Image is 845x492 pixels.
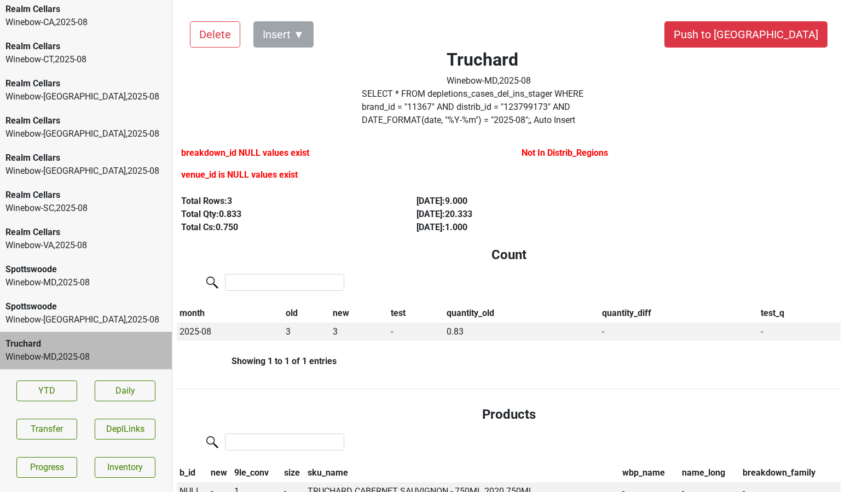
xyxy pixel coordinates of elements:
[5,3,166,16] div: Realm Cellars
[281,464,305,482] th: size: activate to sort column ascending
[190,21,240,48] button: Delete
[664,21,827,48] button: Push to [GEOGRAPHIC_DATA]
[5,276,166,289] div: Winebow-MD , 2025 - 08
[305,464,620,482] th: sku_name: activate to sort column ascending
[679,464,740,482] th: name_long: activate to sort column ascending
[5,202,166,215] div: Winebow-SC , 2025 - 08
[389,323,444,341] td: -
[444,323,599,341] td: 0.83
[253,21,314,48] button: Insert ▼
[283,323,330,341] td: 3
[5,114,166,127] div: Realm Cellars
[444,304,599,323] th: quantity_old: activate to sort column ascending
[283,304,330,323] th: old: activate to sort column ascending
[758,304,841,323] th: test_q: activate to sort column ascending
[5,127,166,140] div: Winebow-[GEOGRAPHIC_DATA] , 2025 - 08
[758,323,841,341] td: -
[186,407,832,423] h4: Products
[5,16,166,29] div: Winebow-CA , 2025 - 08
[5,189,166,202] div: Realm Cellars
[186,247,832,263] h4: Count
[599,304,759,323] th: quantity_diff: activate to sort column ascending
[177,323,283,341] td: 2025-08
[177,464,208,482] th: b_id: activate to sort column descending
[181,221,391,234] div: Total Cs: 0.750
[5,226,166,239] div: Realm Cellars
[620,464,679,482] th: wbp_name: activate to sort column ascending
[416,208,627,221] div: [DATE] : 20.333
[330,323,389,341] td: 3
[330,304,389,323] th: new: activate to sort column ascending
[177,356,337,366] div: Showing 1 to 1 of 1 entries
[5,165,166,178] div: Winebow-[GEOGRAPHIC_DATA] , 2025 - 08
[5,77,166,90] div: Realm Cellars
[5,151,166,165] div: Realm Cellars
[95,380,155,401] a: Daily
[447,49,531,70] h2: Truchard
[181,195,391,208] div: Total Rows: 3
[16,457,77,478] a: Progress
[181,168,298,181] label: venue_id is NULL values exist
[95,419,155,440] button: DeplLinks
[740,464,841,482] th: breakdown_family: activate to sort column ascending
[5,300,166,313] div: Spottswoode
[181,208,391,221] div: Total Qty: 0.833
[389,304,444,323] th: test: activate to sort column ascending
[522,147,608,160] label: Not In Distrib_Regions
[416,221,627,234] div: [DATE] : 1.000
[5,40,166,53] div: Realm Cellars
[5,350,166,364] div: Winebow-MD , 2025 - 08
[5,263,166,276] div: Spottswoode
[5,313,166,326] div: Winebow-[GEOGRAPHIC_DATA] , 2025 - 08
[416,195,627,208] div: [DATE] : 9.000
[16,419,77,440] button: Transfer
[208,464,231,482] th: new: activate to sort column ascending
[231,464,281,482] th: 9le_conv: activate to sort column ascending
[16,380,77,401] a: YTD
[181,147,309,160] label: breakdown_id NULL values exist
[599,323,759,341] td: -
[95,457,155,478] a: Inventory
[5,90,166,103] div: Winebow-[GEOGRAPHIC_DATA] , 2025 - 08
[5,337,166,350] div: Truchard
[362,87,616,127] label: Click to copy query
[447,74,531,87] div: Winebow-MD , 2025 - 08
[177,304,283,323] th: month: activate to sort column descending
[5,239,166,252] div: Winebow-VA , 2025 - 08
[5,53,166,66] div: Winebow-CT , 2025 - 08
